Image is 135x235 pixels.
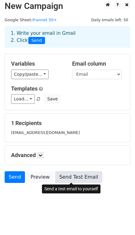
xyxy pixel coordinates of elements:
a: Load... [11,94,35,104]
a: Copy/paste... [11,70,49,79]
small: [EMAIL_ADDRESS][DOMAIN_NAME] [11,130,80,135]
a: Send Test Email [55,171,102,183]
h5: Email column [72,60,124,67]
a: Frannet 50+ [32,18,57,22]
h5: Advanced [11,152,124,159]
h5: Variables [11,60,63,67]
a: Preview [27,171,54,183]
a: Daily emails left: 50 [89,18,130,22]
iframe: Chat Widget [104,205,135,235]
a: Templates [11,85,38,92]
small: Google Sheet: [5,18,57,22]
div: 1. Write your email in Gmail 2. Click [6,30,129,44]
h2: New Campaign [5,1,130,11]
h5: 1 Recipients [11,120,124,127]
span: Daily emails left: 50 [89,17,130,23]
a: Send [5,171,25,183]
button: Save [44,94,60,104]
span: Send [28,37,45,44]
div: Send a test email to yourself [42,184,100,193]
